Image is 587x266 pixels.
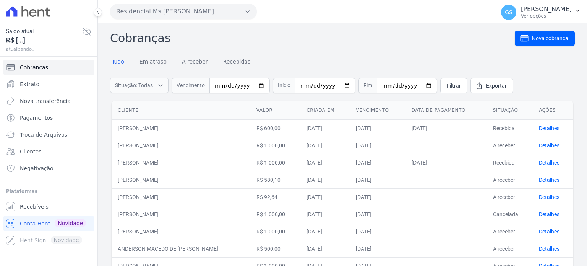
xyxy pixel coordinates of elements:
td: [PERSON_NAME] [112,223,250,240]
td: R$ 500,00 [250,240,301,257]
a: Conta Hent Novidade [3,216,94,231]
td: Recebida [487,154,533,171]
button: GS [PERSON_NAME] Ver opções [495,2,587,23]
a: Extrato [3,77,94,92]
span: Negativação [20,165,54,172]
a: Filtrar [440,78,467,93]
td: [DATE] [300,240,350,257]
button: Residencial Ms [PERSON_NAME] [110,4,257,19]
td: [DATE] [300,188,350,206]
a: Clientes [3,144,94,159]
td: R$ 1.000,00 [250,223,301,240]
a: Nova cobrança [515,31,575,46]
span: Vencimento [172,78,209,93]
span: Clientes [20,148,41,155]
td: [DATE] [300,223,350,240]
td: [DATE] [300,171,350,188]
td: [PERSON_NAME] [112,154,250,171]
a: Troca de Arquivos [3,127,94,142]
a: Detalhes [539,211,559,217]
td: [DATE] [405,154,487,171]
td: [PERSON_NAME] [112,206,250,223]
th: Criada em [300,101,350,120]
a: A receber [180,52,209,72]
th: Vencimento [350,101,405,120]
a: Detalhes [539,142,559,149]
nav: Sidebar [6,60,91,248]
td: [DATE] [300,137,350,154]
a: Recebíveis [3,199,94,214]
a: Detalhes [539,177,559,183]
span: Conta Hent [20,220,50,227]
span: Troca de Arquivos [20,131,67,139]
a: Pagamentos [3,110,94,126]
span: Saldo atual [6,27,82,35]
span: Pagamentos [20,114,53,122]
a: Detalhes [539,194,559,200]
td: [PERSON_NAME] [112,188,250,206]
td: [PERSON_NAME] [112,171,250,188]
td: Cancelada [487,206,533,223]
td: A receber [487,188,533,206]
a: Detalhes [539,228,559,235]
span: Cobranças [20,64,48,71]
td: [DATE] [300,154,350,171]
span: Situação: Todas [115,82,153,89]
span: Novidade [55,219,86,227]
th: Cliente [112,101,250,120]
a: Exportar [470,78,513,93]
td: R$ 1.000,00 [250,137,301,154]
td: [DATE] [405,119,487,137]
p: [PERSON_NAME] [521,5,572,13]
td: [DATE] [350,223,405,240]
td: A receber [487,240,533,257]
td: ANDERSON MACEDO DE [PERSON_NAME] [112,240,250,257]
td: R$ 1.000,00 [250,206,301,223]
span: Nova transferência [20,97,71,105]
td: Recebida [487,119,533,137]
span: Filtrar [447,82,461,90]
span: Recebíveis [20,203,49,211]
td: [DATE] [350,154,405,171]
a: Cobranças [3,60,94,75]
span: R$ [...] [6,35,82,46]
span: Início [273,78,295,93]
a: Tudo [110,52,126,72]
td: R$ 600,00 [250,119,301,137]
th: Ações [533,101,573,120]
a: Detalhes [539,246,559,252]
a: Nova transferência [3,93,94,109]
div: Plataformas [6,187,91,196]
h2: Cobranças [110,29,515,47]
th: Situação [487,101,533,120]
td: [DATE] [350,119,405,137]
span: Nova cobrança [532,34,568,42]
td: [PERSON_NAME] [112,137,250,154]
button: Situação: Todas [110,78,169,93]
td: R$ 1.000,00 [250,154,301,171]
th: Data de pagamento [405,101,487,120]
td: [DATE] [350,188,405,206]
td: A receber [487,223,533,240]
td: [DATE] [350,171,405,188]
a: Detalhes [539,125,559,131]
td: R$ 92,64 [250,188,301,206]
a: Negativação [3,161,94,176]
td: [DATE] [350,240,405,257]
a: Recebidas [222,52,252,72]
span: Extrato [20,80,39,88]
td: A receber [487,137,533,154]
a: Detalhes [539,160,559,166]
p: Ver opções [521,13,572,19]
td: [PERSON_NAME] [112,119,250,137]
td: [DATE] [300,206,350,223]
th: Valor [250,101,301,120]
td: [DATE] [350,137,405,154]
td: [DATE] [350,206,405,223]
a: Em atraso [138,52,168,72]
span: Fim [358,78,377,93]
span: Exportar [486,82,507,90]
span: atualizando... [6,46,82,52]
td: R$ 580,10 [250,171,301,188]
td: [DATE] [300,119,350,137]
